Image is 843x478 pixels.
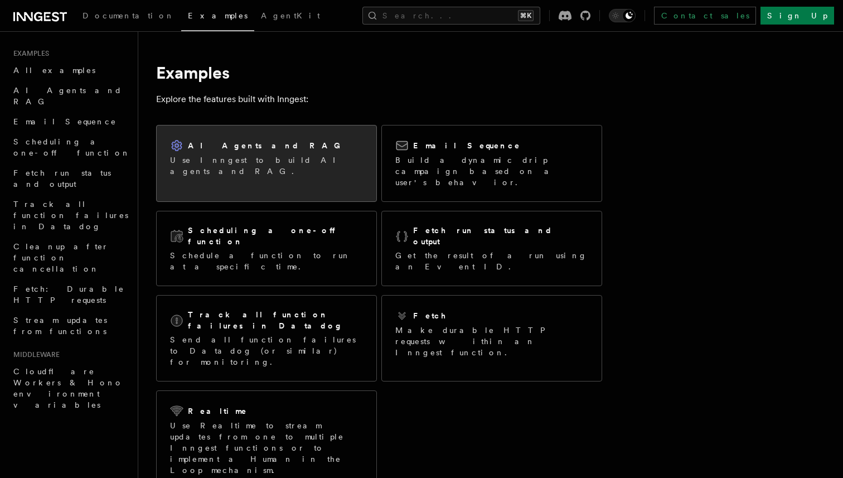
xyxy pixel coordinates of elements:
[9,350,60,359] span: Middleware
[13,66,95,75] span: All examples
[13,86,122,106] span: AI Agents and RAG
[254,3,327,30] a: AgentKit
[181,3,254,31] a: Examples
[170,334,363,368] p: Send all function failures to Datadog (or similar) for monitoring.
[9,279,131,310] a: Fetch: Durable HTTP requests
[9,49,49,58] span: Examples
[13,200,128,231] span: Track all function failures in Datadog
[76,3,181,30] a: Documentation
[9,112,131,132] a: Email Sequence
[156,91,602,107] p: Explore the features built with Inngest:
[413,310,447,321] h2: Fetch
[413,140,521,151] h2: Email Sequence
[760,7,834,25] a: Sign Up
[609,9,636,22] button: Toggle dark mode
[156,211,377,286] a: Scheduling a one-off functionSchedule a function to run at a specific time.
[188,225,363,247] h2: Scheduling a one-off function
[156,125,377,202] a: AI Agents and RAGUse Inngest to build AI agents and RAG.
[13,117,117,126] span: Email Sequence
[381,295,602,382] a: FetchMake durable HTTP requests within an Inngest function.
[395,325,588,358] p: Make durable HTTP requests within an Inngest function.
[13,137,130,157] span: Scheduling a one-off function
[13,284,124,305] span: Fetch: Durable HTTP requests
[13,367,123,409] span: Cloudflare Workers & Hono environment variables
[9,310,131,341] a: Stream updates from functions
[170,250,363,272] p: Schedule a function to run at a specific time.
[518,10,534,21] kbd: ⌘K
[188,405,248,417] h2: Realtime
[381,125,602,202] a: Email SequenceBuild a dynamic drip campaign based on a user's behavior.
[395,154,588,188] p: Build a dynamic drip campaign based on a user's behavior.
[413,225,588,247] h2: Fetch run status and output
[9,236,131,279] a: Cleanup after function cancellation
[9,194,131,236] a: Track all function failures in Datadog
[13,242,109,273] span: Cleanup after function cancellation
[9,60,131,80] a: All examples
[83,11,175,20] span: Documentation
[654,7,756,25] a: Contact sales
[188,140,346,151] h2: AI Agents and RAG
[395,250,588,272] p: Get the result of a run using an Event ID.
[9,132,131,163] a: Scheduling a one-off function
[9,80,131,112] a: AI Agents and RAG
[9,361,131,415] a: Cloudflare Workers & Hono environment variables
[188,11,248,20] span: Examples
[13,168,111,189] span: Fetch run status and output
[13,316,107,336] span: Stream updates from functions
[9,163,131,194] a: Fetch run status and output
[362,7,540,25] button: Search...⌘K
[156,295,377,382] a: Track all function failures in DatadogSend all function failures to Datadog (or similar) for moni...
[156,62,602,83] h1: Examples
[381,211,602,286] a: Fetch run status and outputGet the result of a run using an Event ID.
[170,154,363,177] p: Use Inngest to build AI agents and RAG.
[188,309,363,331] h2: Track all function failures in Datadog
[261,11,320,20] span: AgentKit
[170,420,363,476] p: Use Realtime to stream updates from one to multiple Inngest functions or to implement a Human in ...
